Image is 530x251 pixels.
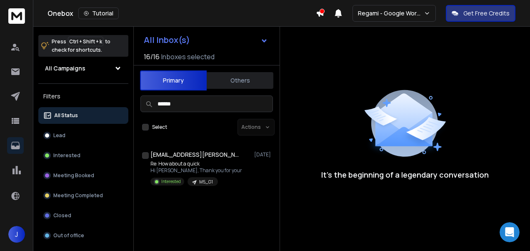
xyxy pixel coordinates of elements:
[321,169,489,181] p: It’s the beginning of a legendary conversation
[38,60,128,77] button: All Campaigns
[8,226,25,243] button: J
[17,59,150,73] p: Hi [PERSON_NAME]
[150,161,242,167] p: Re: How about a quick
[500,222,520,242] iframe: Intercom live chat
[38,187,128,204] button: Meeting Completed
[38,127,128,144] button: Lead
[53,152,80,159] p: Interested
[137,32,275,48] button: All Inbox(s)
[144,36,190,44] h1: All Inbox(s)
[161,178,181,185] p: Interested
[254,151,273,158] p: [DATE]
[18,195,37,201] span: Home
[47,8,316,19] div: Onebox
[53,132,65,139] p: Lead
[69,195,98,201] span: Messages
[38,90,128,102] h3: Filters
[38,207,128,224] button: Closed
[121,13,137,30] img: Profile image for Raj
[8,112,158,156] div: Recent messageProfile image for RajHi [PERSON_NAME], Thanks for sharing the details. Could you pl...
[105,13,122,30] img: Profile image for Lakshita
[150,167,242,174] p: Hi [PERSON_NAME], Thank you for your
[358,9,424,18] p: Regami - Google Workspace
[55,174,111,207] button: Messages
[89,13,106,30] img: Profile image for Rohan
[199,179,213,185] p: M5_G1
[446,5,515,22] button: Get Free Credits
[38,107,128,124] button: All Status
[52,38,110,54] p: Press to check for shortcuts.
[8,160,158,192] div: Send us a message
[37,140,85,149] div: [PERSON_NAME]
[54,112,78,119] p: All Status
[53,232,84,239] p: Out of office
[53,212,71,219] p: Closed
[78,8,119,19] button: Tutorial
[53,172,94,179] p: Meeting Booked
[9,125,158,156] div: Profile image for RajHi [PERSON_NAME], Thanks for sharing the details. Could you please provide t...
[38,167,128,184] button: Meeting Booked
[132,195,145,201] span: Help
[140,70,207,90] button: Primary
[17,132,34,148] img: Profile image for Raj
[143,13,158,28] div: Close
[38,147,128,164] button: Interested
[68,37,103,46] span: Ctrl + Shift + k
[463,9,510,18] p: Get Free Credits
[87,140,115,149] div: • Just now
[53,192,103,199] p: Meeting Completed
[144,52,160,62] span: 16 / 16
[17,18,72,28] img: logo
[111,174,167,207] button: Help
[17,167,139,176] div: Send us a message
[38,227,128,244] button: Out of office
[150,151,242,159] h1: [EMAIL_ADDRESS][PERSON_NAME]
[17,73,150,102] p: How can we assist you [DATE]?
[161,52,215,62] h3: Inboxes selected
[17,119,150,128] div: Recent message
[152,124,167,131] label: Select
[207,71,273,90] button: Others
[45,64,85,73] h1: All Campaigns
